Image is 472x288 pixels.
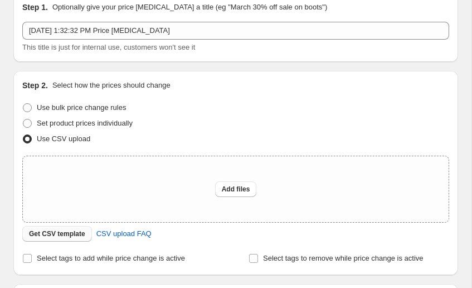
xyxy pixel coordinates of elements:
[22,22,449,40] input: 30% off holiday sale
[22,226,92,242] button: Get CSV template
[22,43,195,51] span: This title is just for internal use, customers won't see it
[37,254,185,262] span: Select tags to add while price change is active
[37,135,90,143] span: Use CSV upload
[215,181,257,197] button: Add files
[52,80,171,91] p: Select how the prices should change
[90,225,158,243] a: CSV upload FAQ
[222,185,250,194] span: Add files
[52,2,327,13] p: Optionally give your price [MEDICAL_DATA] a title (eg "March 30% off sale on boots")
[37,119,133,127] span: Set product prices individually
[37,103,126,112] span: Use bulk price change rules
[22,2,48,13] h2: Step 1.
[29,229,85,238] span: Get CSV template
[22,80,48,91] h2: Step 2.
[263,254,424,262] span: Select tags to remove while price change is active
[96,228,152,239] span: CSV upload FAQ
